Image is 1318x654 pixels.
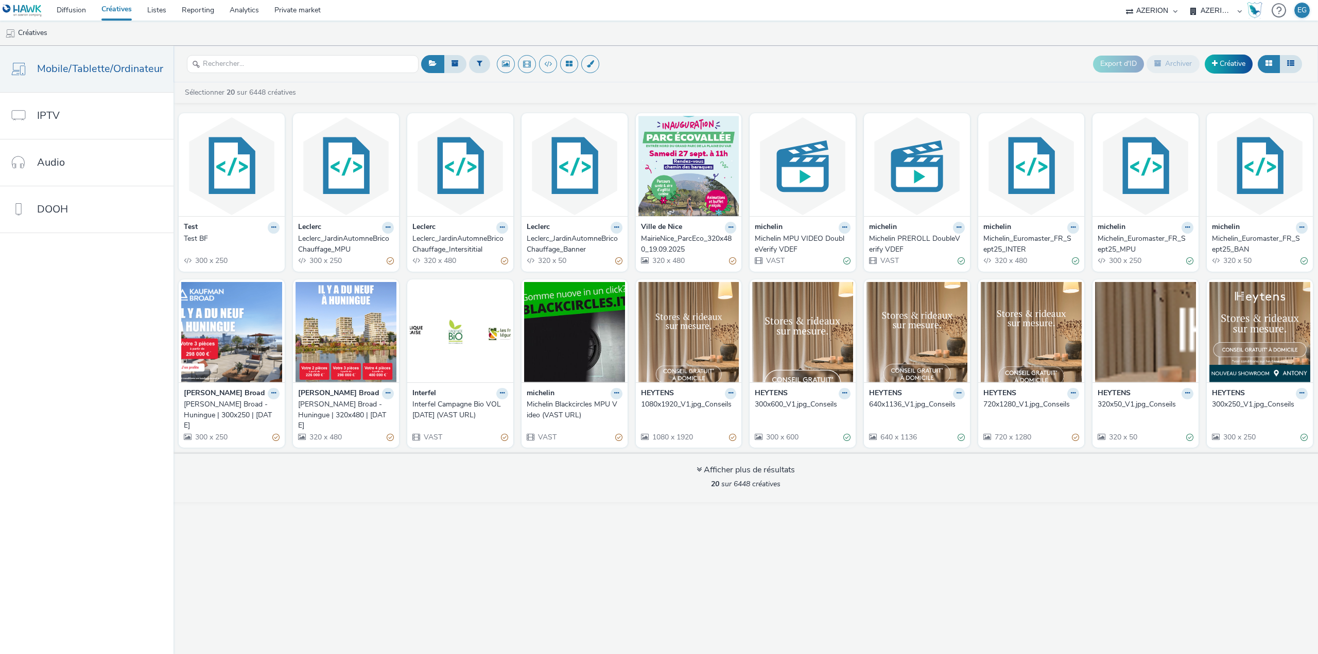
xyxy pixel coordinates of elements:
span: 300 x 250 [194,256,228,266]
span: 320 x 480 [308,432,342,442]
div: Partiellement valide [1072,432,1079,443]
div: Valide [1186,432,1193,443]
a: Leclerc_JardinAutomneBricoChauffage_MPU [298,234,394,255]
a: Leclerc_JardinAutomneBricoChauffage_Intersititial [412,234,508,255]
img: 300x600_V1.jpg_Conseils visual [752,282,853,382]
img: MairieNice_ParcEco_320x480_19.09.2025 visual [638,116,739,216]
img: Michelin MPU VIDEO DoubleVerify VDEF visual [752,116,853,216]
div: Michelin_Euromaster_FR_Sept25_BAN [1212,234,1304,255]
div: Partiellement valide [729,432,736,443]
div: Leclerc_JardinAutomneBricoChauffage_Banner [527,234,618,255]
a: Michelin_Euromaster_FR_Sept25_INTER [983,234,1079,255]
img: Michelin Blackcircles MPU Video (VAST URL) visual [524,282,625,382]
strong: HEYTENS [1098,388,1131,400]
div: Michelin_Euromaster_FR_Sept25_INTER [983,234,1075,255]
div: Partiellement valide [501,256,508,267]
a: 720x1280_V1.jpg_Conseils [983,399,1079,410]
a: Interfel Campagne Bio VOL [DATE] (VAST URL) [412,399,508,420]
strong: [PERSON_NAME] Broad [184,388,265,400]
img: Leclerc_JardinAutomneBricoChauffage_Intersititial visual [410,116,511,216]
img: Michelin_Euromaster_FR_Sept25_INTER visual [981,116,1082,216]
a: Test BF [184,234,280,244]
span: 320 x 480 [423,256,456,266]
a: Michelin_Euromaster_FR_Sept25_BAN [1212,234,1308,255]
strong: michelin [1098,222,1125,234]
a: MairieNice_ParcEco_320x480_19.09.2025 [641,234,737,255]
div: Valide [1300,432,1308,443]
strong: 20 [711,479,719,489]
span: sur 6448 créatives [711,479,781,489]
span: VAST [537,432,557,442]
img: mobile [5,28,15,39]
a: 1080x1920_V1.jpg_Conseils [641,399,737,410]
span: VAST [765,256,785,266]
img: Michelin PREROLL DoubleVerify VDEF visual [866,116,967,216]
img: 720x1280_V1.jpg_Conseils visual [981,282,1082,382]
div: 640x1136_V1.jpg_Conseils [869,399,961,410]
div: Michelin_Euromaster_FR_Sept25_MPU [1098,234,1189,255]
div: Partiellement valide [387,432,394,443]
strong: Leclerc [412,222,436,234]
strong: 20 [227,87,235,97]
div: 300x600_V1.jpg_Conseils [755,399,846,410]
div: Michelin MPU VIDEO DoubleVerify VDEF [755,234,846,255]
img: Kaufman Broad - Huningue | 320x480 | 19/09/2025 visual [296,282,396,382]
span: 320 x 50 [537,256,566,266]
a: Sélectionner sur 6448 créatives [184,87,300,97]
img: 1080x1920_V1.jpg_Conseils visual [638,282,739,382]
span: 720 x 1280 [994,432,1031,442]
button: Liste [1279,55,1302,73]
strong: michelin [1212,222,1240,234]
div: Test BF [184,234,275,244]
div: Valide [843,432,851,443]
div: Partiellement valide [729,256,736,267]
div: Partiellement valide [615,432,622,443]
div: Valide [1072,256,1079,267]
div: Partiellement valide [387,256,394,267]
div: EG [1297,3,1307,18]
div: Michelin PREROLL DoubleVerify VDEF [869,234,961,255]
div: [PERSON_NAME] Broad - Huningue | 300x250 | [DATE] [184,399,275,431]
div: Partiellement valide [501,432,508,443]
span: 320 x 50 [1222,256,1252,266]
span: 300 x 250 [308,256,342,266]
div: 300x250_V1.jpg_Conseils [1212,399,1304,410]
a: [PERSON_NAME] Broad - Huningue | 320x480 | [DATE] [298,399,394,431]
div: Valide [1186,256,1193,267]
div: MairieNice_ParcEco_320x480_19.09.2025 [641,234,733,255]
div: Valide [958,432,965,443]
span: 320 x 50 [1108,432,1137,442]
span: Audio [37,155,65,170]
a: Michelin MPU VIDEO DoubleVerify VDEF [755,234,851,255]
strong: michelin [755,222,783,234]
img: Leclerc_JardinAutomneBricoChauffage_MPU visual [296,116,396,216]
img: Hawk Academy [1247,2,1262,19]
img: 640x1136_V1.jpg_Conseils visual [866,282,967,382]
img: Test BF visual [181,116,282,216]
span: VAST [879,256,899,266]
a: Leclerc_JardinAutomneBricoChauffage_Banner [527,234,622,255]
span: 1080 x 1920 [651,432,693,442]
strong: Ville de Nice [641,222,682,234]
span: 320 x 480 [994,256,1027,266]
a: Créative [1205,55,1253,73]
strong: HEYTENS [1212,388,1245,400]
a: 300x600_V1.jpg_Conseils [755,399,851,410]
strong: michelin [983,222,1011,234]
img: 300x250_V1.jpg_Conseils visual [1209,282,1310,382]
span: 300 x 600 [765,432,799,442]
a: Michelin PREROLL DoubleVerify VDEF [869,234,965,255]
a: [PERSON_NAME] Broad - Huningue | 300x250 | [DATE] [184,399,280,431]
strong: HEYTENS [755,388,788,400]
img: Leclerc_JardinAutomneBricoChauffage_Banner visual [524,116,625,216]
div: 1080x1920_V1.jpg_Conseils [641,399,733,410]
div: 720x1280_V1.jpg_Conseils [983,399,1075,410]
strong: HEYTENS [869,388,902,400]
a: Hawk Academy [1247,2,1267,19]
strong: Test [184,222,198,234]
div: 320x50_V1.jpg_Conseils [1098,399,1189,410]
a: 320x50_V1.jpg_Conseils [1098,399,1193,410]
button: Export d'ID [1093,56,1144,72]
span: Mobile/Tablette/Ordinateur [37,61,163,76]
